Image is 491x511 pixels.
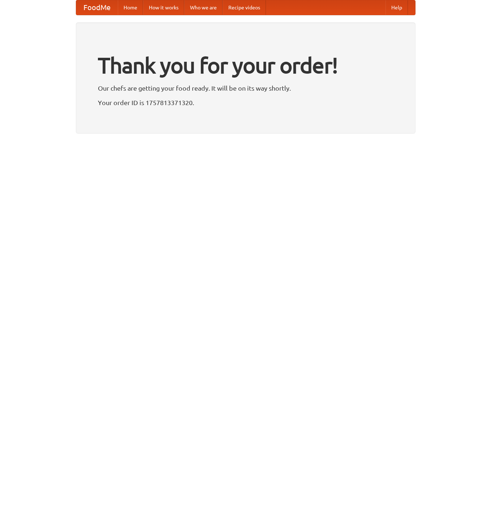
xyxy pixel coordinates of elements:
a: Recipe videos [223,0,266,15]
p: Our chefs are getting your food ready. It will be on its way shortly. [98,83,393,94]
a: How it works [143,0,184,15]
a: Home [118,0,143,15]
a: Who we are [184,0,223,15]
a: FoodMe [76,0,118,15]
p: Your order ID is 1757813371320. [98,97,393,108]
a: Help [386,0,408,15]
h1: Thank you for your order! [98,48,393,83]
